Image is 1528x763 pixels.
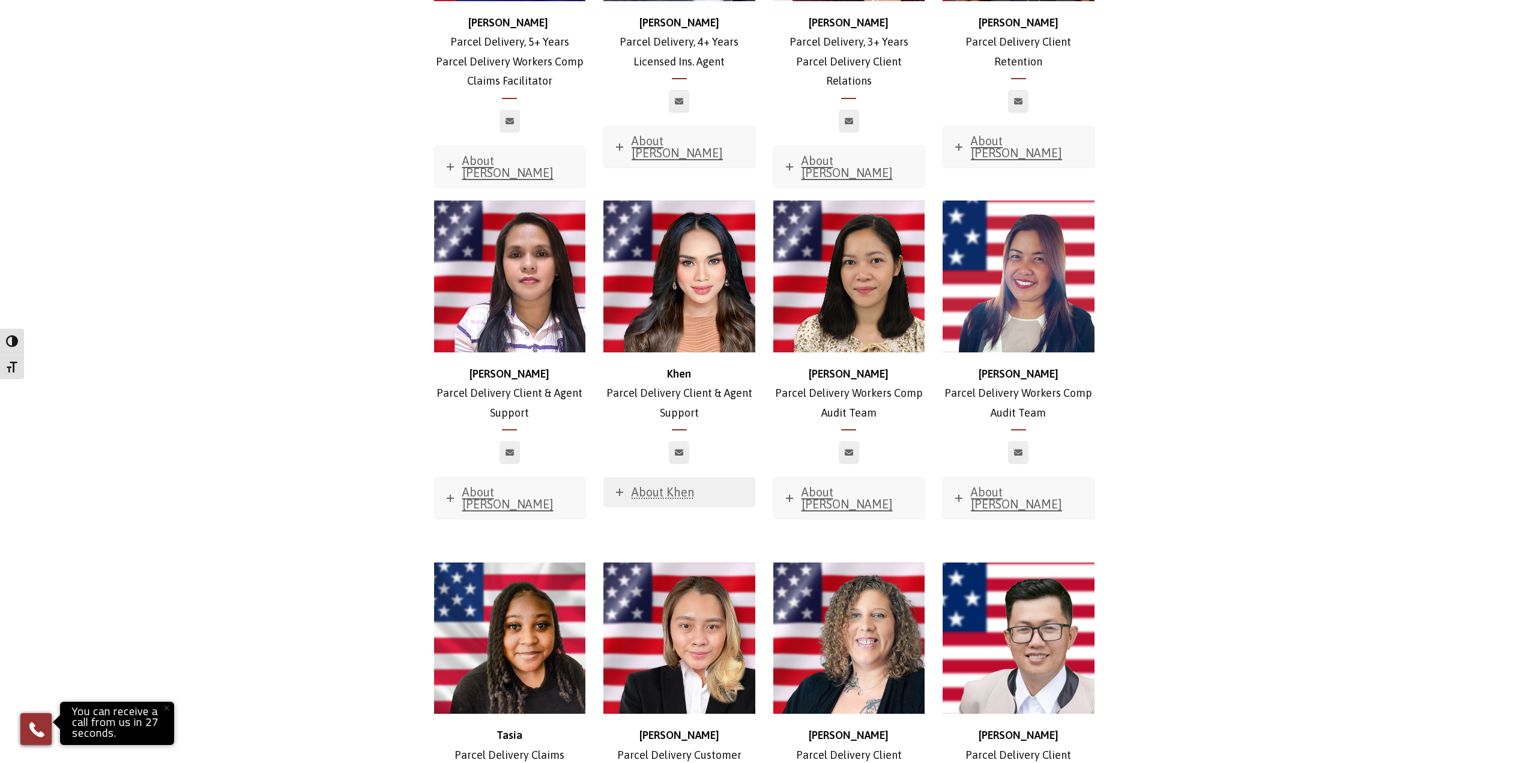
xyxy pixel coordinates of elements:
span: About [PERSON_NAME] [802,154,893,179]
img: Trishia Ninotchka_500x500 [603,562,755,714]
strong: [PERSON_NAME] [979,16,1058,29]
strong: [PERSON_NAME] [468,16,548,29]
b: [PERSON_NAME] [470,367,549,380]
p: Parcel Delivery Workers Comp Audit Team [943,364,1095,423]
p: You can receive a call from us in 27 seconds. [63,705,171,742]
img: Khen_500x500 [603,201,755,352]
strong: [PERSON_NAME] [809,16,889,29]
img: tasia-500x500 [434,562,586,714]
a: About [PERSON_NAME] [774,478,925,519]
a: About [PERSON_NAME] [435,146,585,187]
img: Ashley Barnes_500x500 [773,562,925,714]
b: [PERSON_NAME] [639,729,719,741]
button: Close [153,695,180,721]
a: About [PERSON_NAME] [604,127,755,167]
p: Parcel Delivery, 4+ Years Licensed Ins. Agent [603,13,755,71]
p: Parcel Delivery, 5+ Years Parcel Delivery Workers Comp Claims Facilitator [434,13,586,91]
p: Parcel Delivery Client & Agent Support [603,364,755,423]
img: Dee_500x500 [434,201,586,352]
img: Chanie_headshot_500x500 [773,201,925,352]
span: About [PERSON_NAME] [462,154,554,179]
span: About [PERSON_NAME] [462,485,554,511]
a: About Khen [604,478,755,507]
p: Parcel Delivery Client Retention [943,13,1095,71]
a: About [PERSON_NAME] [943,127,1094,167]
p: Parcel Delivery, 3+ Years Parcel Delivery Client Relations [773,13,925,91]
img: Phone icon [27,720,46,739]
strong: [PERSON_NAME] [979,729,1058,741]
strong: [PERSON_NAME] [639,16,719,29]
p: Parcel Delivery Workers Comp Audit Team [773,364,925,423]
b: Tasia [497,729,522,741]
a: About [PERSON_NAME] [943,478,1094,519]
span: About [PERSON_NAME] [971,485,1062,511]
a: About [PERSON_NAME] [435,478,585,519]
img: Joshua-500x500 [943,562,1095,714]
b: [PERSON_NAME] [809,729,889,741]
span: About [PERSON_NAME] [802,485,893,511]
strong: [PERSON_NAME] [979,367,1058,380]
strong: Khen [667,367,691,380]
span: About [PERSON_NAME] [971,134,1062,160]
a: About [PERSON_NAME] [774,146,925,187]
img: berna [943,201,1095,352]
strong: [PERSON_NAME] [809,367,889,380]
span: About Khen [632,485,694,499]
span: About [PERSON_NAME] [632,134,723,160]
p: Parcel Delivery Client & Agent Support [434,364,586,423]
